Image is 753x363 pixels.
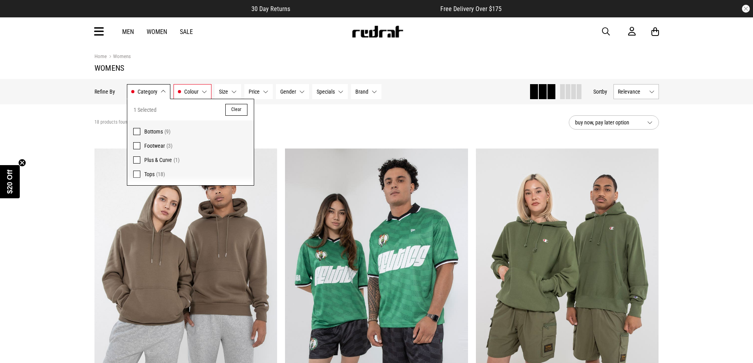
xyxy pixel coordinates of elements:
[569,115,659,130] button: buy now, pay later option
[351,84,381,99] button: Brand
[219,88,228,95] span: Size
[306,5,425,13] iframe: Customer reviews powered by Trustpilot
[276,84,309,99] button: Gender
[107,53,131,61] a: Womens
[440,5,502,13] span: Free Delivery Over $175
[317,88,335,95] span: Specials
[225,104,247,116] button: Clear
[215,84,241,99] button: Size
[18,159,26,167] button: Close teaser
[602,88,607,95] span: by
[6,169,14,194] span: $20 Off
[180,28,193,36] a: Sale
[355,88,368,95] span: Brand
[166,143,172,149] span: (3)
[156,171,165,177] span: (18)
[251,5,290,13] span: 30 Day Returns
[144,171,155,177] span: Tops
[593,87,607,96] button: Sortby
[127,84,170,99] button: Category
[174,157,179,163] span: (1)
[249,88,260,95] span: Price
[94,53,107,59] a: Home
[122,28,134,36] a: Men
[164,128,170,135] span: (9)
[94,88,115,95] p: Refine By
[613,84,659,99] button: Relevance
[94,119,130,126] span: 18 products found
[147,28,167,36] a: Women
[144,157,172,163] span: Plus & Curve
[280,88,296,95] span: Gender
[94,63,659,73] h1: Womens
[618,88,646,95] span: Relevance
[351,26,404,38] img: Redrat logo
[244,84,273,99] button: Price
[575,118,641,127] span: buy now, pay later option
[6,3,30,27] button: Open LiveChat chat widget
[134,105,157,115] span: 1 Selected
[144,128,163,135] span: Bottoms
[184,88,198,95] span: Colour
[127,99,254,186] div: Category
[144,143,165,149] span: Footwear
[138,88,157,95] span: Category
[174,84,211,99] button: Colour
[312,84,348,99] button: Specials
